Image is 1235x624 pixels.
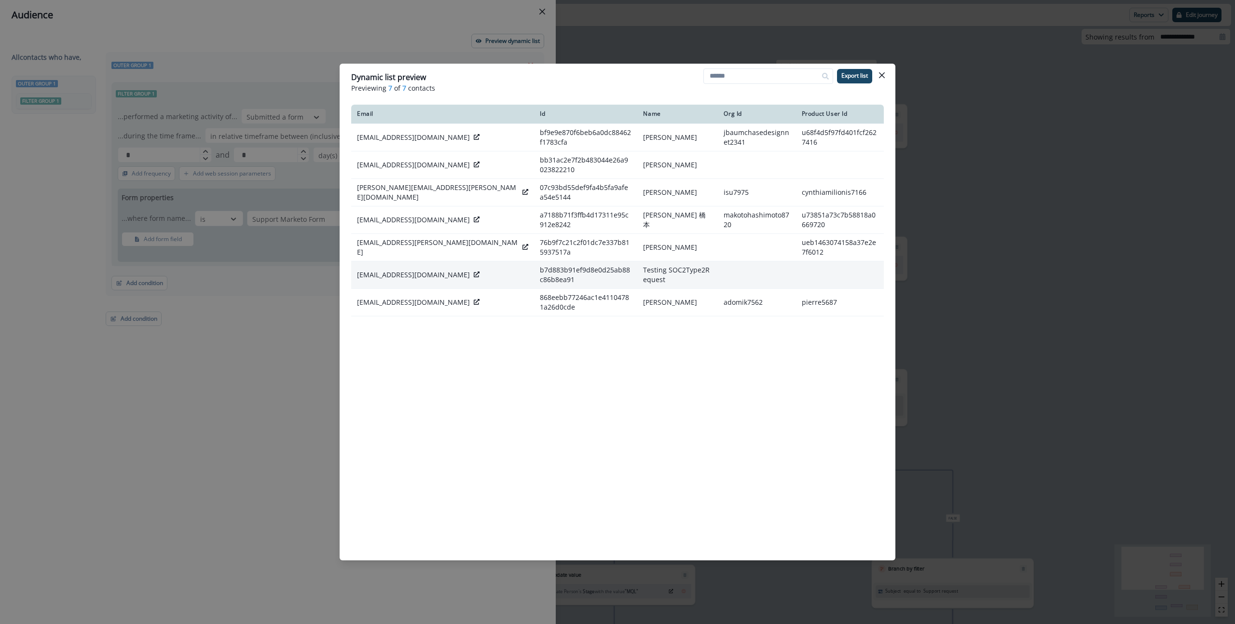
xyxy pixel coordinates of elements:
[637,179,718,206] td: [PERSON_NAME]
[796,124,884,151] td: u68f4d5f97fd401fcf2627416
[534,151,637,179] td: bb31ac2e7f2b483044e26a9023822210
[534,124,637,151] td: bf9e9e870f6beb6a0dc88462f1783cfa
[534,234,637,261] td: 76b9f7c21c2f01dc7e337b815937517a
[637,289,718,316] td: [PERSON_NAME]
[534,289,637,316] td: 868eebb77246ac1e41104781a26d0cde
[637,206,718,234] td: [PERSON_NAME] 橋本
[351,71,426,83] p: Dynamic list preview
[874,68,890,83] button: Close
[357,298,470,307] p: [EMAIL_ADDRESS][DOMAIN_NAME]
[724,110,790,118] div: Org Id
[643,110,712,118] div: Name
[718,289,796,316] td: adomik7562
[802,110,878,118] div: Product User Id
[796,206,884,234] td: u73851a73c7b58818a0669720
[796,179,884,206] td: cynthiamilionis7166
[837,69,872,83] button: Export list
[357,133,470,142] p: [EMAIL_ADDRESS][DOMAIN_NAME]
[796,234,884,261] td: ueb1463074158a37e2e7f6012
[718,206,796,234] td: makotohashimoto8720
[357,270,470,280] p: [EMAIL_ADDRESS][DOMAIN_NAME]
[402,83,406,93] span: 7
[796,289,884,316] td: pierre5687
[637,261,718,289] td: Testing SOC2Type2Request
[718,179,796,206] td: isu7975
[534,179,637,206] td: 07c93bd55def9fa4b5fa9afea54e5144
[357,183,519,202] p: [PERSON_NAME][EMAIL_ADDRESS][PERSON_NAME][DOMAIN_NAME]
[357,215,470,225] p: [EMAIL_ADDRESS][DOMAIN_NAME]
[540,110,631,118] div: Id
[637,124,718,151] td: [PERSON_NAME]
[357,110,528,118] div: Email
[637,151,718,179] td: [PERSON_NAME]
[351,83,884,93] p: Previewing of contacts
[534,206,637,234] td: a7188b71f3ffb4d17311e95c912e8242
[357,160,470,170] p: [EMAIL_ADDRESS][DOMAIN_NAME]
[357,238,519,257] p: [EMAIL_ADDRESS][PERSON_NAME][DOMAIN_NAME]
[388,83,392,93] span: 7
[718,124,796,151] td: jbaumchasedesignnet2341
[637,234,718,261] td: [PERSON_NAME]
[534,261,637,289] td: b7d883b91ef9d8e0d25ab88c86b8ea91
[841,72,868,79] p: Export list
